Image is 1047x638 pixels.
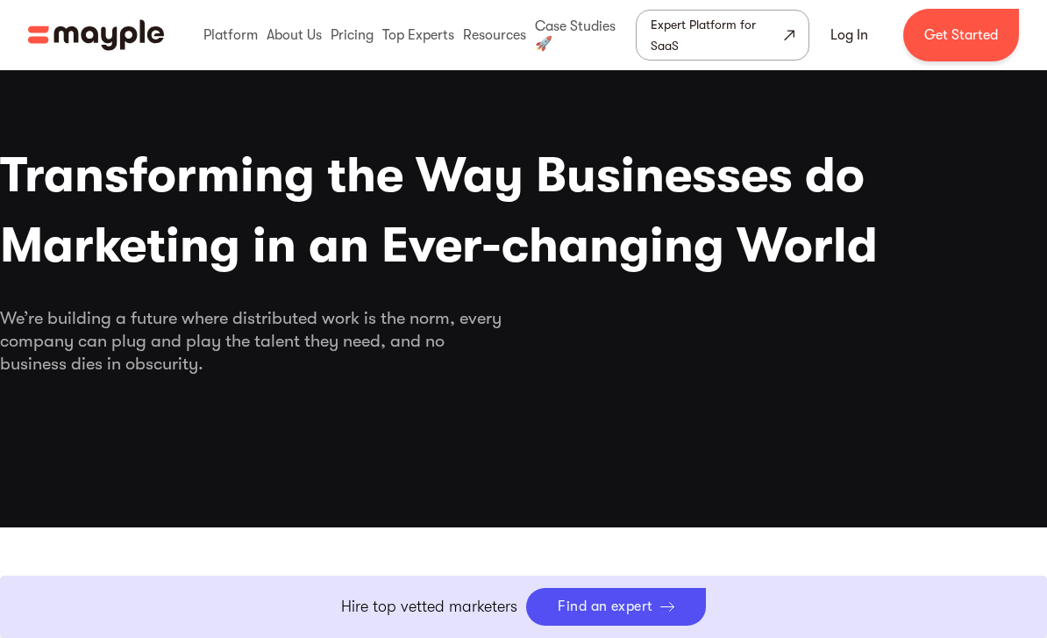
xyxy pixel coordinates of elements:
div: Pricing [326,7,378,63]
div: Platform [199,7,262,63]
div: Expert Platform for SaaS [651,14,780,56]
div: Top Experts [378,7,459,63]
p: Hire top vetted marketers [341,595,517,619]
a: Expert Platform for SaaS [636,10,809,61]
a: home [28,18,164,52]
a: Log In [809,14,889,56]
div: Find an expert [558,599,653,615]
a: Get Started [903,9,1019,61]
div: Resources [459,7,531,63]
img: Mayple logo [28,18,164,52]
div: About Us [262,7,326,63]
